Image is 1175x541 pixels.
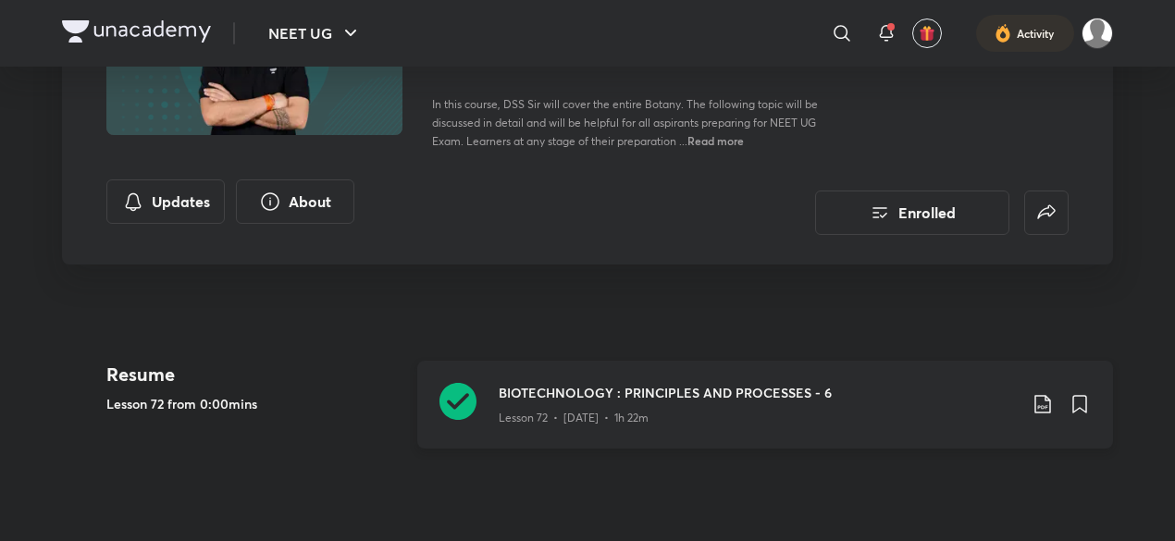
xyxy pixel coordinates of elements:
p: Lesson 72 • [DATE] • 1h 22m [499,410,649,426]
img: Aman raj [1082,18,1113,49]
h4: Resume [106,361,402,388]
h5: Lesson 72 from 0:00mins [106,394,402,413]
img: activity [995,22,1011,44]
img: avatar [919,25,935,42]
h3: BIOTECHNOLOGY : PRINCIPLES AND PROCESSES - 6 [499,383,1017,402]
button: About [236,179,354,224]
span: Read more [687,133,744,148]
button: NEET UG [257,15,373,52]
button: avatar [912,18,942,48]
span: In this course, DSS Sir will cover the entire Botany. The following topic will be discussed in de... [432,97,818,148]
a: BIOTECHNOLOGY : PRINCIPLES AND PROCESSES - 6Lesson 72 • [DATE] • 1h 22m [417,361,1113,471]
button: Enrolled [815,191,1009,235]
button: false [1024,191,1069,235]
button: Updates [106,179,225,224]
img: Company Logo [62,20,211,43]
a: Company Logo [62,20,211,47]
